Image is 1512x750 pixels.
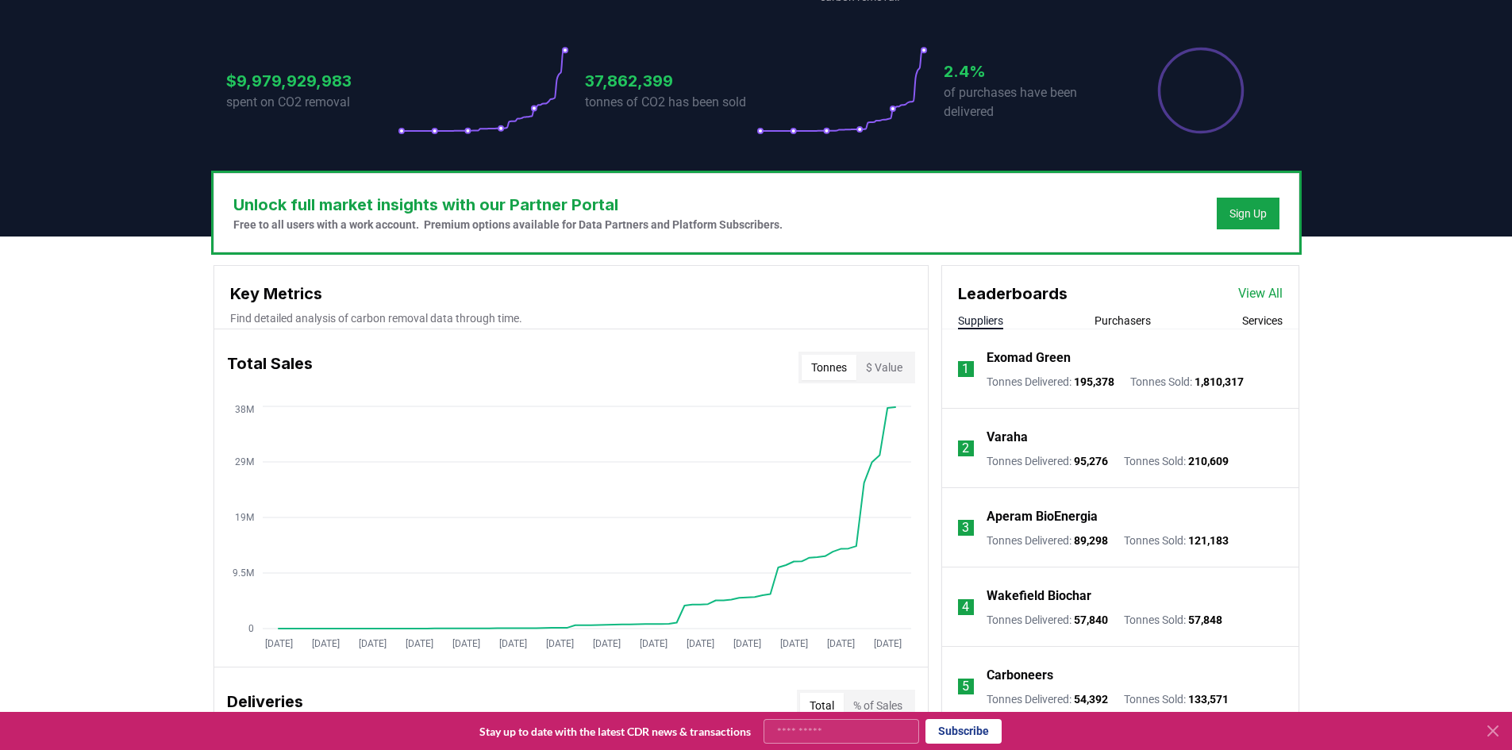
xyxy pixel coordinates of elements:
tspan: [DATE] [686,638,714,649]
p: Tonnes Sold : [1124,612,1222,628]
span: 57,840 [1074,613,1108,626]
tspan: [DATE] [358,638,386,649]
tspan: [DATE] [264,638,292,649]
a: Aperam BioEnergia [987,507,1098,526]
p: Tonnes Delivered : [987,612,1108,628]
button: Total [800,693,844,718]
tspan: 38M [235,404,254,415]
p: 4 [962,598,969,617]
h3: 37,862,399 [585,69,756,93]
span: 1,810,317 [1195,375,1244,388]
span: 89,298 [1074,534,1108,547]
h3: Unlock full market insights with our Partner Portal [233,193,783,217]
tspan: [DATE] [545,638,573,649]
p: Free to all users with a work account. Premium options available for Data Partners and Platform S... [233,217,783,233]
h3: Key Metrics [230,282,912,306]
tspan: [DATE] [826,638,854,649]
p: 3 [962,518,969,537]
div: Percentage of sales delivered [1156,46,1245,135]
tspan: 29M [235,456,254,467]
p: Find detailed analysis of carbon removal data through time. [230,310,912,326]
h3: $9,979,929,983 [226,69,398,93]
p: Tonnes Sold : [1124,453,1229,469]
p: Tonnes Delivered : [987,374,1114,390]
p: 2 [962,439,969,458]
a: View All [1238,284,1283,303]
span: 54,392 [1074,693,1108,706]
button: Tonnes [802,355,856,380]
p: Tonnes Sold : [1124,691,1229,707]
button: $ Value [856,355,912,380]
p: tonnes of CO2 has been sold [585,93,756,112]
span: 210,609 [1188,455,1229,467]
tspan: [DATE] [311,638,339,649]
span: 57,848 [1188,613,1222,626]
button: Purchasers [1095,313,1151,329]
button: Suppliers [958,313,1003,329]
h3: Total Sales [227,352,313,383]
p: Tonnes Sold : [1130,374,1244,390]
h3: Deliveries [227,690,303,721]
p: spent on CO2 removal [226,93,398,112]
tspan: [DATE] [452,638,479,649]
p: Tonnes Delivered : [987,453,1108,469]
tspan: [DATE] [498,638,526,649]
button: Sign Up [1217,198,1279,229]
p: Tonnes Sold : [1124,533,1229,548]
button: % of Sales [844,693,912,718]
p: Tonnes Delivered : [987,533,1108,548]
tspan: 19M [235,512,254,523]
a: Carboneers [987,666,1053,685]
p: of purchases have been delivered [944,83,1115,121]
span: 195,378 [1074,375,1114,388]
p: 1 [962,360,969,379]
a: Exomad Green [987,348,1071,367]
tspan: [DATE] [733,638,760,649]
a: Varaha [987,428,1028,447]
tspan: [DATE] [873,638,901,649]
tspan: 9.5M [233,567,254,579]
span: 133,571 [1188,693,1229,706]
tspan: [DATE] [639,638,667,649]
span: 95,276 [1074,455,1108,467]
a: Sign Up [1229,206,1267,221]
p: Tonnes Delivered : [987,691,1108,707]
tspan: [DATE] [405,638,433,649]
span: 121,183 [1188,534,1229,547]
p: 5 [962,677,969,696]
tspan: 0 [248,623,254,634]
a: Wakefield Biochar [987,587,1091,606]
tspan: [DATE] [592,638,620,649]
tspan: [DATE] [779,638,807,649]
button: Services [1242,313,1283,329]
h3: Leaderboards [958,282,1068,306]
h3: 2.4% [944,60,1115,83]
